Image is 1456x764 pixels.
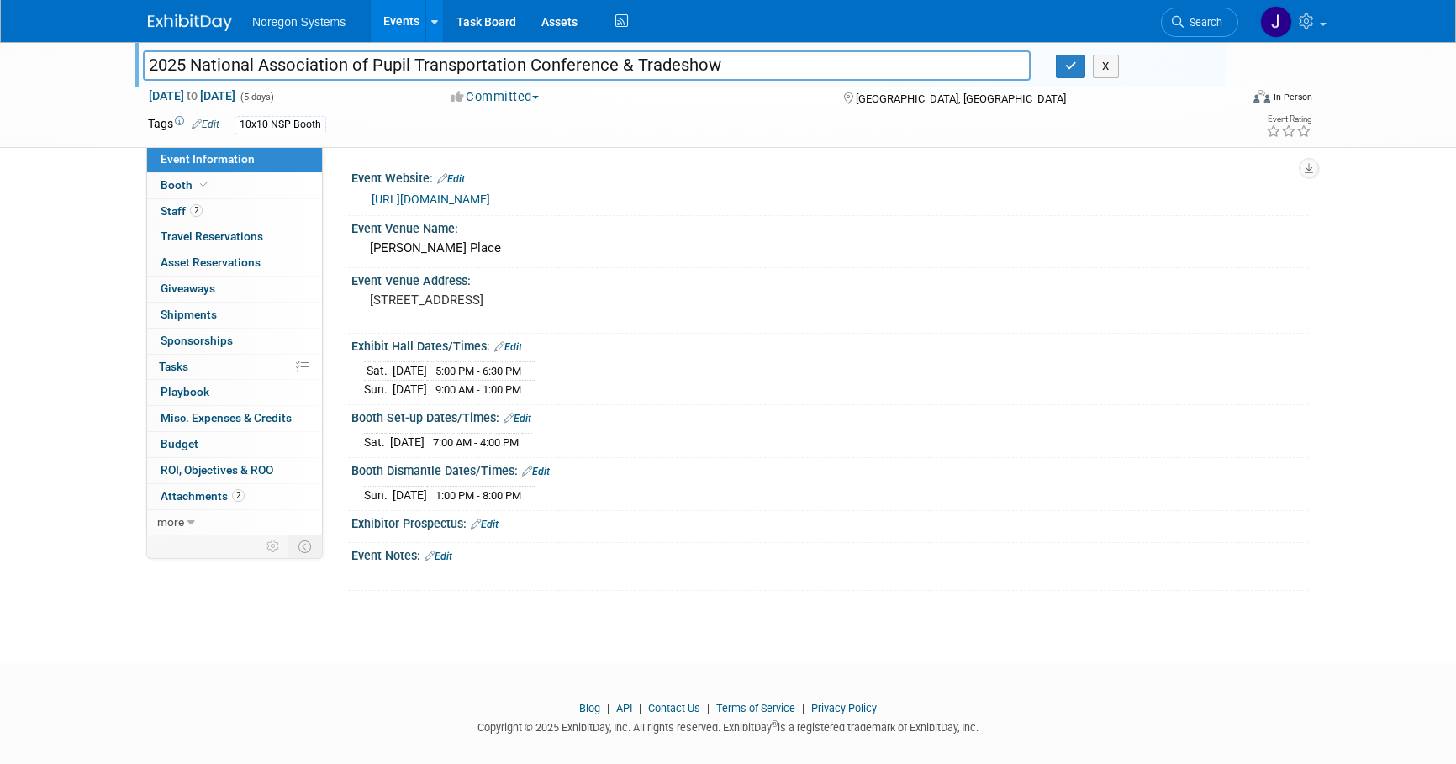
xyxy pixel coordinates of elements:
td: [DATE] [390,434,425,451]
div: Event Venue Name: [351,216,1308,237]
td: Sun. [364,381,393,398]
span: Asset Reservations [161,256,261,269]
i: Booth reservation complete [200,180,208,189]
a: Privacy Policy [811,702,877,714]
span: Event Information [161,152,255,166]
a: Shipments [147,303,322,328]
a: Search [1161,8,1238,37]
a: API [616,702,632,714]
span: Sponsorships [161,334,233,347]
td: Tags [148,115,219,134]
td: Personalize Event Tab Strip [259,535,288,557]
a: Misc. Expenses & Credits [147,406,322,431]
a: Sponsorships [147,329,322,354]
span: | [703,702,714,714]
td: Sun. [364,487,393,504]
span: Booth [161,178,212,192]
div: Event Notes: [351,543,1308,565]
img: Johana Gil [1260,6,1292,38]
span: more [157,515,184,529]
span: to [184,89,200,103]
a: Contact Us [648,702,700,714]
td: Toggle Event Tabs [288,535,323,557]
span: Playbook [161,385,209,398]
div: Exhibitor Prospectus: [351,511,1308,533]
span: 2 [190,204,203,217]
td: [DATE] [393,487,427,504]
span: (5 days) [239,92,274,103]
button: Committed [446,88,546,106]
a: Edit [504,413,531,424]
a: Staff2 [147,199,322,224]
div: In-Person [1273,91,1312,103]
a: Tasks [147,355,322,380]
a: Attachments2 [147,484,322,509]
div: Event Rating [1266,115,1311,124]
a: Travel Reservations [147,224,322,250]
div: Event Website: [351,166,1308,187]
a: Edit [437,173,465,185]
a: Booth [147,173,322,198]
a: Edit [425,551,452,562]
a: ROI, Objectives & ROO [147,458,322,483]
span: ROI, Objectives & ROO [161,463,273,477]
span: Travel Reservations [161,229,263,243]
a: Terms of Service [716,702,795,714]
a: Blog [579,702,600,714]
a: Edit [192,119,219,130]
img: Format-Inperson.png [1253,90,1270,103]
span: Misc. Expenses & Credits [161,411,292,424]
span: Tasks [159,360,188,373]
a: Event Information [147,147,322,172]
span: | [798,702,809,714]
span: 9:00 AM - 1:00 PM [435,383,521,396]
a: [URL][DOMAIN_NAME] [372,192,490,206]
a: Budget [147,432,322,457]
a: Edit [522,466,550,477]
span: 7:00 AM - 4:00 PM [433,436,519,449]
a: Playbook [147,380,322,405]
button: X [1093,55,1119,78]
div: Event Format [1139,87,1312,113]
sup: ® [772,719,778,729]
div: 10x10 NSP Booth [235,116,326,134]
td: [DATE] [393,381,427,398]
div: Booth Dismantle Dates/Times: [351,458,1308,480]
a: Giveaways [147,277,322,302]
span: 2 [232,489,245,502]
div: Exhibit Hall Dates/Times: [351,334,1308,356]
div: [PERSON_NAME] Place [364,235,1295,261]
span: Noregon Systems [252,15,346,29]
span: Staff [161,204,203,218]
div: Booth Set-up Dates/Times: [351,405,1308,427]
span: Giveaways [161,282,215,295]
span: Shipments [161,308,217,321]
a: Edit [494,341,522,353]
a: more [147,510,322,535]
td: Sat. [364,362,393,381]
a: Asset Reservations [147,250,322,276]
a: Edit [471,519,499,530]
span: 5:00 PM - 6:30 PM [435,365,521,377]
img: ExhibitDay [148,14,232,31]
td: [DATE] [393,362,427,381]
span: [DATE] [DATE] [148,88,236,103]
span: Search [1184,16,1222,29]
div: Event Venue Address: [351,268,1308,289]
span: 1:00 PM - 8:00 PM [435,489,521,502]
span: Attachments [161,489,245,503]
span: | [603,702,614,714]
td: Sat. [364,434,390,451]
span: | [635,702,646,714]
span: Budget [161,437,198,450]
span: [GEOGRAPHIC_DATA], [GEOGRAPHIC_DATA] [856,92,1066,105]
pre: [STREET_ADDRESS] [370,292,731,308]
